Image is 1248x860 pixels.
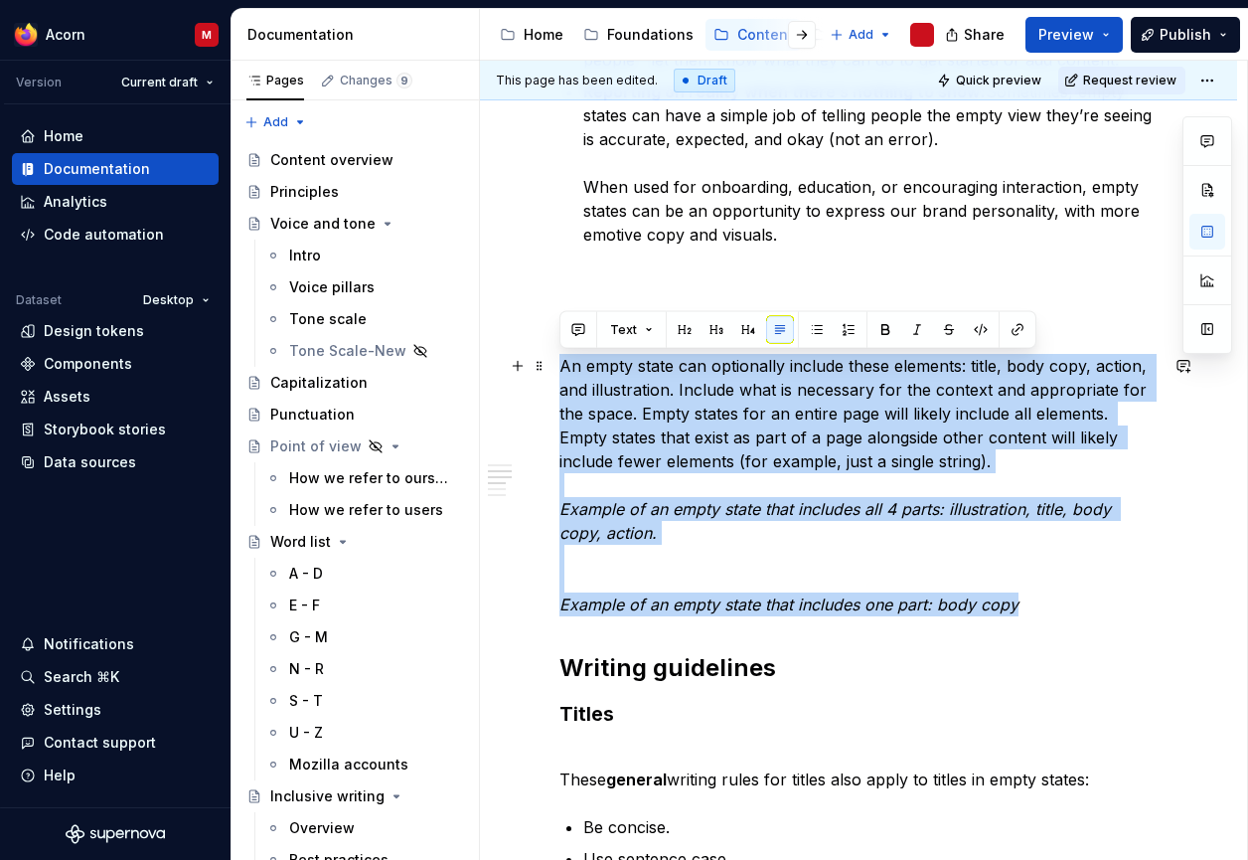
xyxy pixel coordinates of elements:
a: Voice and tone [238,208,471,240]
div: Home [524,25,563,45]
a: Principles [238,176,471,208]
div: A - D [289,564,323,584]
a: Components [12,348,219,380]
a: How we refer to ourselves [257,462,471,494]
a: Foundations [575,19,702,51]
div: Word list [270,532,331,552]
span: This page has been edited. [496,73,658,88]
div: How we refer to users [289,500,443,520]
div: Punctuation [270,405,355,425]
a: Capitalization [238,367,471,399]
div: Components [44,354,132,374]
strong: general [606,770,667,789]
p: An empty state can optionally include these elements: title, body copy, action, and illustration.... [559,354,1158,616]
a: Overview [257,812,471,844]
div: Assets [44,387,90,407]
a: How we refer to users [257,494,471,526]
a: E - F [257,590,471,621]
div: Version [16,75,62,90]
a: Documentation [12,153,219,185]
a: U - Z [257,717,471,749]
button: Text [601,316,662,344]
div: Capitalization [270,373,368,393]
button: Notifications [12,628,219,660]
a: Data sources [12,446,219,478]
button: Publish [1131,17,1240,53]
button: Share [935,17,1017,53]
a: Analytics [12,186,219,218]
div: Search ⌘K [44,667,119,687]
div: M [202,27,212,43]
a: Design tokens [12,315,219,347]
a: Word list [238,526,471,558]
a: Settings [12,694,219,726]
p: These writing rules for titles also apply to titles in empty states: [559,744,1158,791]
a: N - R [257,653,471,685]
em: Example of an empty state that includes all 4 parts: illustration, title, body copy, action. [559,499,1116,543]
a: Home [12,120,219,152]
button: Add [238,108,313,136]
div: Dataset [16,292,62,308]
div: Contact support [44,733,156,753]
a: Intro [257,240,471,271]
a: G - M [257,621,471,653]
a: Storybook stories [12,414,219,445]
div: Settings [44,700,101,720]
div: Acorn [46,25,85,45]
div: Help [44,766,76,785]
div: Data sources [44,452,136,472]
div: Home [44,126,83,146]
div: Mozilla accounts [289,755,408,774]
div: Foundations [607,25,694,45]
div: Documentation [247,25,471,45]
div: Intro [289,246,321,265]
div: Documentation [44,159,150,179]
a: Assets [12,381,219,413]
div: N - R [289,659,324,679]
span: Text [610,322,637,338]
span: Desktop [143,292,194,308]
button: Search ⌘K [12,661,219,693]
a: Content overview [238,144,471,176]
a: Tone scale [257,303,471,335]
div: Point of view [270,436,362,456]
svg: Supernova Logo [66,824,165,844]
div: Voice and tone [270,214,376,234]
div: Inclusive writing [270,786,385,806]
button: Preview [1025,17,1123,53]
div: Pages [246,73,304,88]
button: AcornM [4,13,227,56]
a: Voice pillars [257,271,471,303]
span: Add [849,27,873,43]
div: Changes [340,73,412,88]
div: How we refer to ourselves [289,468,453,488]
button: Quick preview [931,67,1050,94]
button: Add [824,21,898,49]
p: Be concise. [583,815,1158,839]
div: Voice pillars [289,277,375,297]
div: E - F [289,596,320,615]
span: Request review [1083,73,1176,88]
a: Point of view [238,430,471,462]
span: Publish [1160,25,1211,45]
a: Punctuation [238,399,471,430]
h2: Anatomy of an empty state [559,306,1158,338]
span: Share [964,25,1005,45]
button: Desktop [134,286,219,314]
h2: Writing guidelines [559,652,1158,684]
p: Sometimes, empty states can have a simple job of telling people the empty view they’re seeing is ... [583,80,1158,270]
div: Tone Scale-New [289,341,406,361]
em: Example of an empty state that includes one part: body copy [559,595,1018,614]
div: Principles [270,182,339,202]
div: Draft [674,69,735,92]
div: Content overview [270,150,393,170]
div: Tone scale [289,309,367,329]
a: Code automation [12,219,219,251]
div: S - T [289,691,323,711]
div: Design tokens [44,321,144,341]
button: Contact support [12,727,219,759]
div: Content [737,25,793,45]
div: Page tree [492,15,820,55]
a: S - T [257,685,471,717]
